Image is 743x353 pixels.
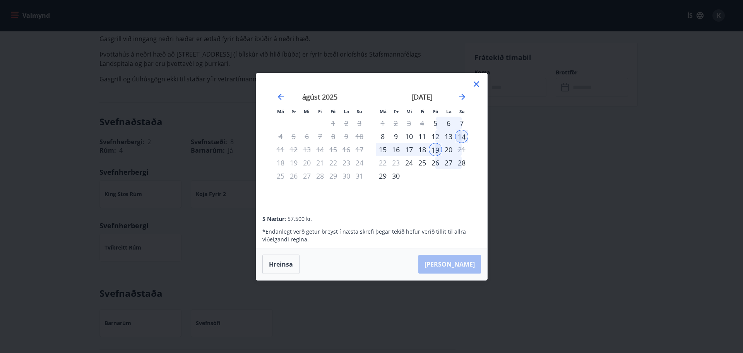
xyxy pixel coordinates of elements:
[459,108,465,114] small: Su
[340,169,353,183] td: Not available. laugardagur, 30. ágúst 2025
[416,156,429,169] td: Choose fimmtudagur, 25. september 2025 as your check-in date. It’s available.
[429,130,442,143] td: Choose föstudagur, 12. september 2025 as your check-in date. It’s available.
[353,156,366,169] td: Not available. sunnudagur, 24. ágúst 2025
[402,143,416,156] div: 17
[340,156,353,169] td: Not available. laugardagur, 23. ágúst 2025
[429,156,442,169] div: 26
[416,156,429,169] div: 25
[402,143,416,156] td: Selected. miðvikudagur, 17. september 2025
[416,143,429,156] td: Selected. fimmtudagur, 18. september 2025
[421,108,425,114] small: Fi
[402,130,416,143] div: 10
[274,169,287,183] td: Not available. mánudagur, 25. ágúst 2025
[327,156,340,169] td: Not available. föstudagur, 22. ágúst 2025
[455,143,468,156] td: Choose sunnudagur, 21. september 2025 as your check-in date. It’s available.
[327,117,340,130] td: Not available. föstudagur, 1. ágúst 2025
[429,130,442,143] div: 12
[455,130,468,143] td: Selected as start date. sunnudagur, 14. september 2025
[455,117,468,130] td: Choose sunnudagur, 7. september 2025 as your check-in date. It’s available.
[274,130,287,143] td: Not available. mánudagur, 4. ágúst 2025
[313,143,327,156] td: Not available. fimmtudagur, 14. ágúst 2025
[389,117,402,130] td: Not available. þriðjudagur, 2. september 2025
[376,143,389,156] td: Selected. mánudagur, 15. september 2025
[318,108,322,114] small: Fi
[300,156,313,169] td: Not available. miðvikudagur, 20. ágúst 2025
[446,108,452,114] small: La
[353,117,366,130] td: Not available. sunnudagur, 3. ágúst 2025
[262,228,481,243] p: * Endanlegt verð getur breyst í næsta skrefi þegar tekið hefur verið tillit til allra viðeigandi ...
[402,117,416,130] td: Not available. miðvikudagur, 3. september 2025
[276,92,286,102] div: Move backward to switch to the previous month.
[304,108,310,114] small: Mi
[287,169,300,183] td: Not available. þriðjudagur, 26. ágúst 2025
[262,215,286,222] span: 5 Nætur:
[330,108,336,114] small: Fö
[327,130,340,143] td: Not available. föstudagur, 8. ágúst 2025
[442,156,455,169] td: Choose laugardagur, 27. september 2025 as your check-in date. It’s available.
[455,156,468,169] div: 28
[300,143,313,156] td: Not available. miðvikudagur, 13. ágúst 2025
[380,108,387,114] small: Má
[287,130,300,143] td: Not available. þriðjudagur, 5. ágúst 2025
[411,92,433,102] strong: [DATE]
[402,156,416,169] div: Aðeins innritun í boði
[376,169,389,183] div: 29
[416,130,429,143] div: 11
[457,92,467,102] div: Move forward to switch to the next month.
[340,117,353,130] td: Not available. laugardagur, 2. ágúst 2025
[353,130,366,143] td: Not available. sunnudagur, 10. ágúst 2025
[313,169,327,183] td: Not available. fimmtudagur, 28. ágúst 2025
[376,117,389,130] td: Not available. mánudagur, 1. september 2025
[416,143,429,156] div: 18
[376,143,389,156] div: 15
[287,156,300,169] td: Not available. þriðjudagur, 19. ágúst 2025
[389,169,402,183] td: Choose þriðjudagur, 30. september 2025 as your check-in date. It’s available.
[376,130,389,143] td: Choose mánudagur, 8. september 2025 as your check-in date. It’s available.
[300,130,313,143] td: Not available. miðvikudagur, 6. ágúst 2025
[455,130,468,143] div: 14
[455,156,468,169] td: Choose sunnudagur, 28. september 2025 as your check-in date. It’s available.
[402,130,416,143] td: Choose miðvikudagur, 10. september 2025 as your check-in date. It’s available.
[376,156,389,169] td: Not available. mánudagur, 22. september 2025
[394,108,399,114] small: Þr
[416,117,429,130] td: Not available. fimmtudagur, 4. september 2025
[442,117,455,130] td: Choose laugardagur, 6. september 2025 as your check-in date. It’s available.
[313,156,327,169] td: Not available. fimmtudagur, 21. ágúst 2025
[327,169,340,183] td: Not available. föstudagur, 29. ágúst 2025
[389,169,402,183] div: 30
[429,117,442,130] div: Aðeins innritun í boði
[274,156,287,169] td: Not available. mánudagur, 18. ágúst 2025
[288,215,313,222] span: 57.500 kr.
[353,169,366,183] td: Not available. sunnudagur, 31. ágúst 2025
[429,156,442,169] td: Choose föstudagur, 26. september 2025 as your check-in date. It’s available.
[406,108,412,114] small: Mi
[389,143,402,156] td: Selected. þriðjudagur, 16. september 2025
[376,169,389,183] td: Choose mánudagur, 29. september 2025 as your check-in date. It’s available.
[402,156,416,169] td: Choose miðvikudagur, 24. september 2025 as your check-in date. It’s available.
[389,130,402,143] div: 9
[313,130,327,143] td: Not available. fimmtudagur, 7. ágúst 2025
[442,130,455,143] div: 13
[277,108,284,114] small: Má
[429,143,442,156] td: Selected as end date. föstudagur, 19. september 2025
[265,83,478,200] div: Calendar
[433,108,438,114] small: Fö
[376,130,389,143] div: 8
[442,143,455,156] div: 20
[274,143,287,156] td: Not available. mánudagur, 11. ágúst 2025
[429,143,442,156] div: 19
[429,117,442,130] td: Choose föstudagur, 5. september 2025 as your check-in date. It’s available.
[291,108,296,114] small: Þr
[357,108,362,114] small: Su
[442,156,455,169] div: 27
[442,143,455,156] td: Choose laugardagur, 20. september 2025 as your check-in date. It’s available.
[442,117,455,130] div: 6
[344,108,349,114] small: La
[287,143,300,156] td: Not available. þriðjudagur, 12. ágúst 2025
[455,143,468,156] div: Aðeins útritun í boði
[327,143,340,156] td: Not available. föstudagur, 15. ágúst 2025
[389,143,402,156] div: 16
[442,130,455,143] td: Choose laugardagur, 13. september 2025 as your check-in date. It’s available.
[455,117,468,130] div: 7
[262,255,300,274] button: Hreinsa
